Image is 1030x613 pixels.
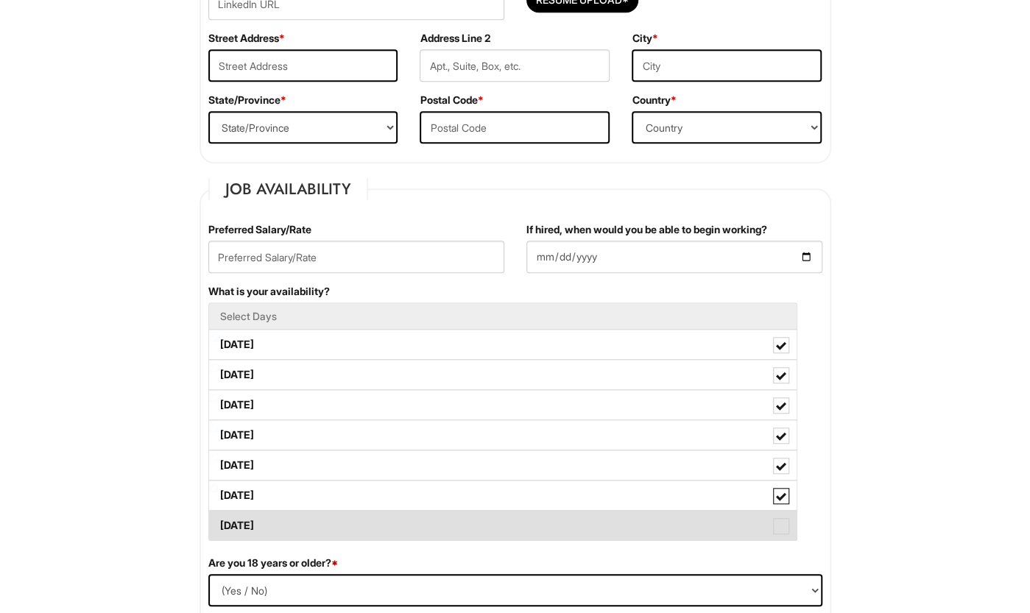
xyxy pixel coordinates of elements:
label: State/Province [208,93,286,107]
label: Address Line 2 [420,31,490,46]
label: What is your availability? [208,284,330,299]
label: [DATE] [209,330,797,359]
input: Postal Code [420,111,610,143]
h5: Select Days [220,311,786,322]
label: Preferred Salary/Rate [208,222,311,237]
label: [DATE] [209,450,797,480]
label: Country [632,93,676,107]
input: Preferred Salary/Rate [208,241,504,273]
select: (Yes / No) [208,574,822,606]
label: Postal Code [420,93,483,107]
label: City [632,31,657,46]
legend: Job Availability [208,178,368,200]
label: [DATE] [209,511,797,540]
label: [DATE] [209,481,797,510]
input: City [632,49,822,82]
label: [DATE] [209,390,797,419]
label: If hired, when would you be able to begin working? [526,222,767,237]
input: Street Address [208,49,398,82]
select: State/Province [208,111,398,143]
label: Street Address [208,31,285,46]
label: [DATE] [209,420,797,450]
select: Country [632,111,822,143]
label: Are you 18 years or older? [208,556,338,570]
input: Apt., Suite, Box, etc. [420,49,610,82]
label: [DATE] [209,360,797,389]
